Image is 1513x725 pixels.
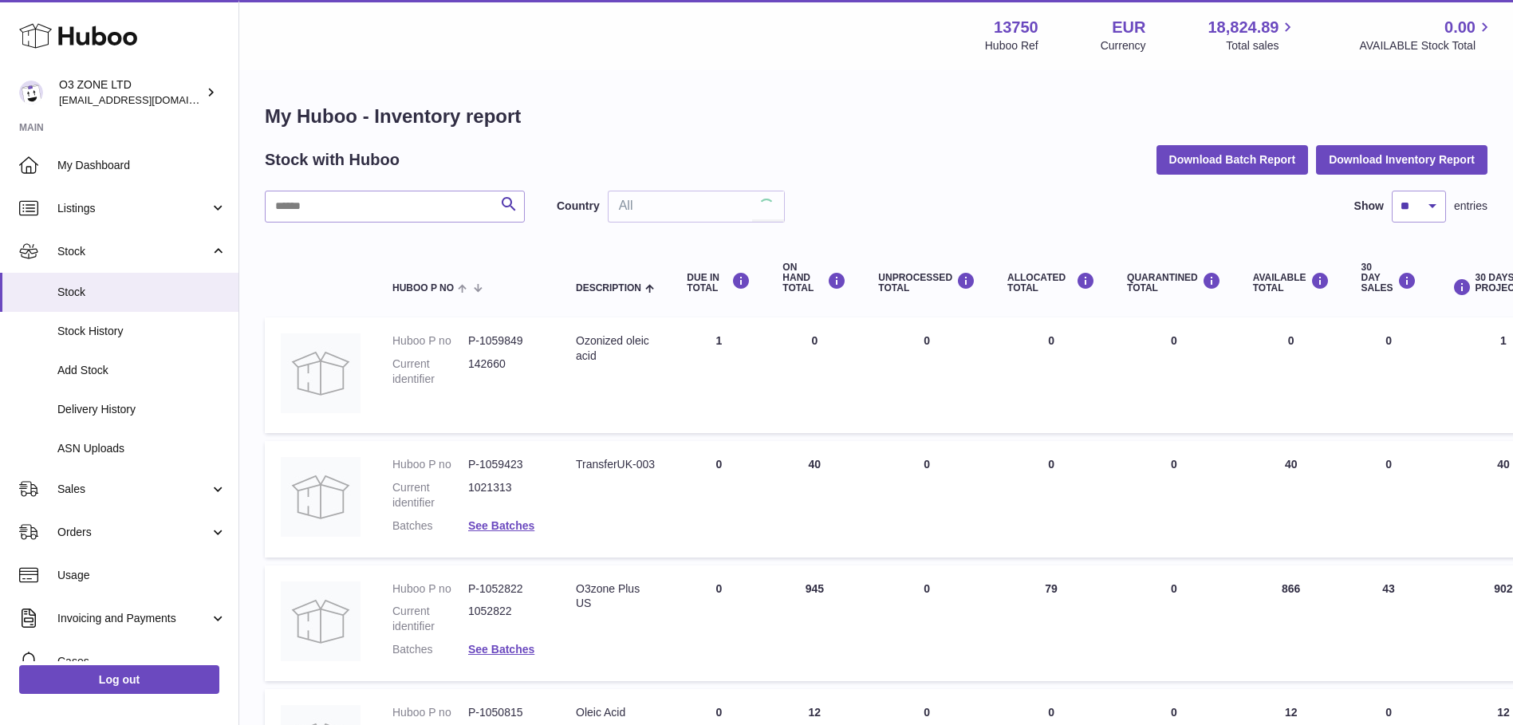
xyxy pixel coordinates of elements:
[1127,272,1221,294] div: QUARANTINED Total
[1354,199,1384,214] label: Show
[1208,17,1297,53] a: 18,824.89 Total sales
[57,285,227,300] span: Stock
[57,324,227,339] span: Stock History
[57,441,227,456] span: ASN Uploads
[281,581,361,661] img: product image
[1346,565,1432,682] td: 43
[671,565,766,682] td: 0
[1226,38,1297,53] span: Total sales
[57,201,210,216] span: Listings
[994,17,1038,38] strong: 13750
[468,519,534,532] a: See Batches
[57,654,227,669] span: Cases
[1171,706,1177,719] span: 0
[468,357,544,387] dd: 142660
[1454,199,1487,214] span: entries
[57,525,210,540] span: Orders
[991,565,1111,682] td: 79
[1171,334,1177,347] span: 0
[1237,441,1346,558] td: 40
[1361,262,1416,294] div: 30 DAY SALES
[1171,458,1177,471] span: 0
[59,77,203,108] div: O3 ZONE LTD
[1316,145,1487,174] button: Download Inventory Report
[1156,145,1309,174] button: Download Batch Report
[392,518,468,534] dt: Batches
[1359,38,1494,53] span: AVAILABLE Stock Total
[19,81,43,104] img: hello@o3zoneltd.co.uk
[468,480,544,510] dd: 1021313
[878,272,975,294] div: UNPROCESSED Total
[1007,272,1095,294] div: ALLOCATED Total
[1101,38,1146,53] div: Currency
[557,199,600,214] label: Country
[576,705,655,720] div: Oleic Acid
[991,317,1111,433] td: 0
[671,317,766,433] td: 1
[1237,565,1346,682] td: 866
[468,333,544,349] dd: P-1059849
[57,244,210,259] span: Stock
[392,604,468,634] dt: Current identifier
[576,283,641,294] span: Description
[1346,441,1432,558] td: 0
[57,158,227,173] span: My Dashboard
[766,317,862,433] td: 0
[1253,272,1330,294] div: AVAILABLE Total
[576,457,655,472] div: TransferUK-003
[57,611,210,626] span: Invoicing and Payments
[57,402,227,417] span: Delivery History
[1112,17,1145,38] strong: EUR
[468,457,544,472] dd: P-1059423
[392,705,468,720] dt: Huboo P no
[392,642,468,657] dt: Batches
[687,272,751,294] div: DUE IN TOTAL
[281,333,361,413] img: product image
[468,581,544,597] dd: P-1052822
[57,482,210,497] span: Sales
[766,565,862,682] td: 945
[1444,17,1476,38] span: 0.00
[57,363,227,378] span: Add Stock
[59,93,234,106] span: [EMAIL_ADDRESS][DOMAIN_NAME]
[392,581,468,597] dt: Huboo P no
[862,565,991,682] td: 0
[576,581,655,612] div: O3zone Plus US
[392,283,454,294] span: Huboo P no
[766,441,862,558] td: 40
[985,38,1038,53] div: Huboo Ref
[1237,317,1346,433] td: 0
[576,333,655,364] div: Ozonized oleic acid
[392,480,468,510] dt: Current identifier
[265,149,400,171] h2: Stock with Huboo
[392,357,468,387] dt: Current identifier
[671,441,766,558] td: 0
[468,705,544,720] dd: P-1050815
[862,441,991,558] td: 0
[1346,317,1432,433] td: 0
[1171,582,1177,595] span: 0
[782,262,846,294] div: ON HAND Total
[468,604,544,634] dd: 1052822
[392,457,468,472] dt: Huboo P no
[265,104,1487,129] h1: My Huboo - Inventory report
[281,457,361,537] img: product image
[468,643,534,656] a: See Batches
[57,568,227,583] span: Usage
[862,317,991,433] td: 0
[1359,17,1494,53] a: 0.00 AVAILABLE Stock Total
[991,441,1111,558] td: 0
[1208,17,1279,38] span: 18,824.89
[19,665,219,694] a: Log out
[392,333,468,349] dt: Huboo P no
